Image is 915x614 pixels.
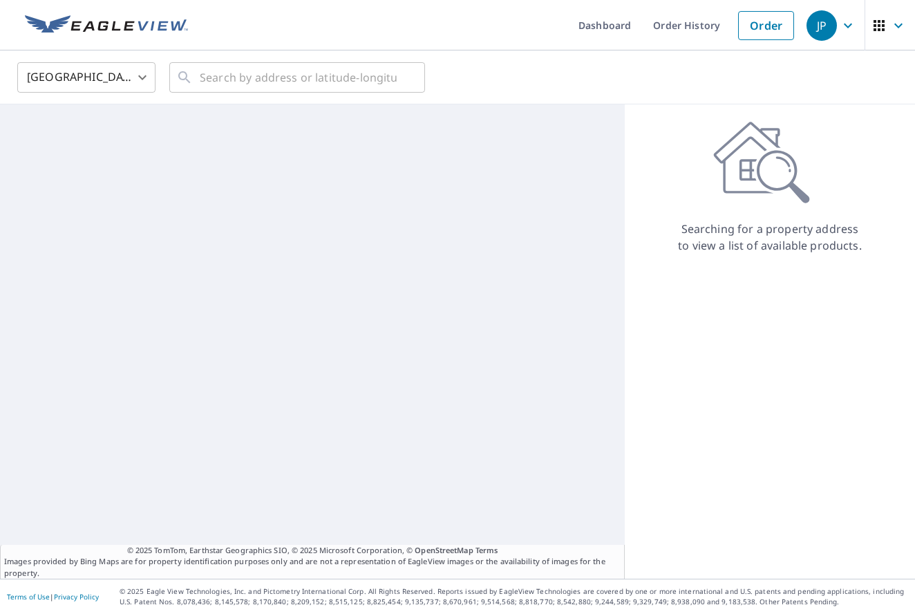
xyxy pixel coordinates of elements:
input: Search by address or latitude-longitude [200,58,397,97]
a: OpenStreetMap [415,545,473,555]
div: JP [806,10,837,41]
a: Terms [475,545,498,555]
a: Order [738,11,794,40]
div: [GEOGRAPHIC_DATA] [17,58,155,97]
p: Searching for a property address to view a list of available products. [677,221,862,254]
a: Privacy Policy [54,592,99,602]
p: © 2025 Eagle View Technologies, Inc. and Pictometry International Corp. All Rights Reserved. Repo... [120,586,908,607]
span: © 2025 TomTom, Earthstar Geographics SIO, © 2025 Microsoft Corporation, © [127,545,498,557]
a: Terms of Use [7,592,50,602]
img: EV Logo [25,15,188,36]
p: | [7,593,99,601]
